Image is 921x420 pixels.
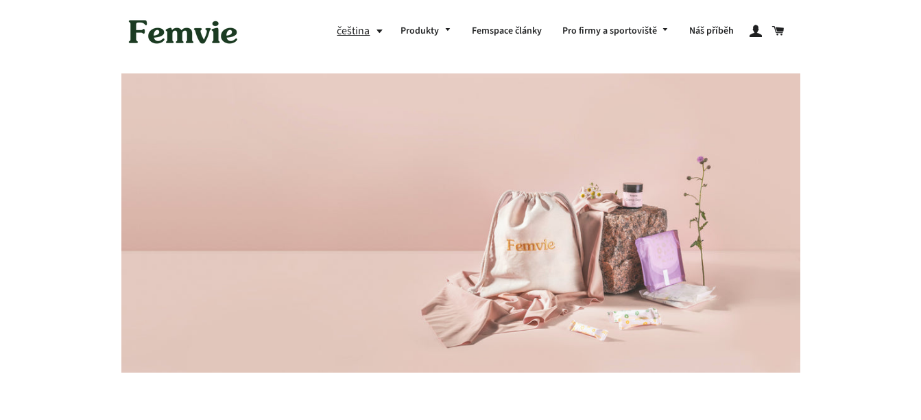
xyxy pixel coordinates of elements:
a: Pro firmy a sportoviště [552,14,680,49]
a: Produkty [390,14,462,49]
a: Femspace články [462,14,552,49]
button: čeština [337,22,390,40]
img: Femvie [121,10,245,53]
img: Produkty [121,73,800,374]
a: Náš příběh [679,14,744,49]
